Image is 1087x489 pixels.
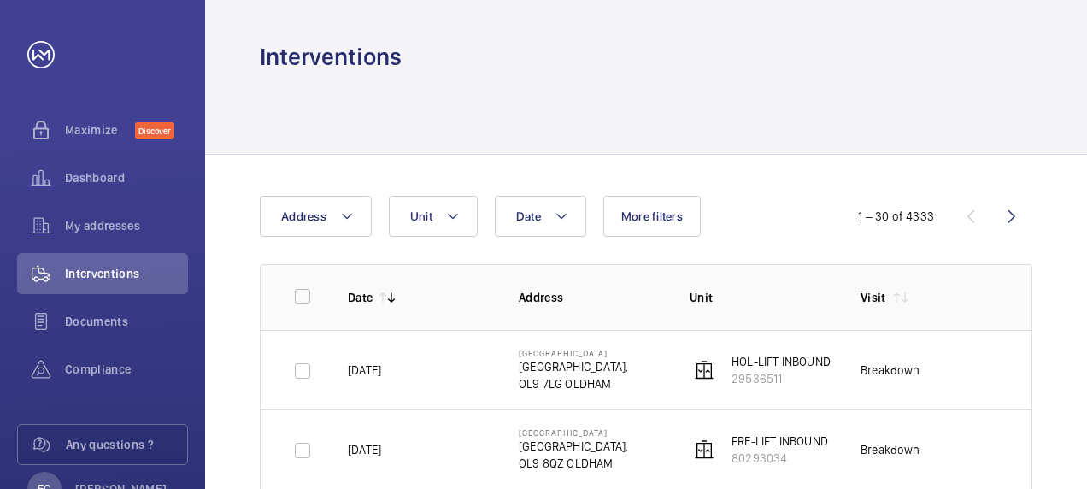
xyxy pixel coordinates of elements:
[732,370,831,387] p: 29536511
[389,196,478,237] button: Unit
[348,441,381,458] p: [DATE]
[65,169,188,186] span: Dashboard
[621,209,683,223] span: More filters
[858,208,934,225] div: 1 – 30 of 4333
[519,358,628,375] p: [GEOGRAPHIC_DATA],
[348,289,373,306] p: Date
[519,455,628,472] p: OL9 8QZ OLDHAM
[861,441,920,458] div: Breakdown
[65,313,188,330] span: Documents
[135,122,174,139] span: Discover
[732,353,831,370] p: HOL-LIFT INBOUND
[690,289,833,306] p: Unit
[410,209,432,223] span: Unit
[516,209,541,223] span: Date
[281,209,326,223] span: Address
[732,433,828,450] p: FRE-LIFT INBOUND
[260,196,372,237] button: Address
[861,289,886,306] p: Visit
[519,375,628,392] p: OL9 7LG OLDHAM
[694,360,714,380] img: elevator.svg
[519,427,628,438] p: [GEOGRAPHIC_DATA]
[260,41,402,73] h1: Interventions
[495,196,586,237] button: Date
[65,361,188,378] span: Compliance
[732,450,828,467] p: 80293034
[65,121,135,138] span: Maximize
[694,439,714,460] img: elevator.svg
[603,196,701,237] button: More filters
[861,362,920,379] div: Breakdown
[519,438,628,455] p: [GEOGRAPHIC_DATA],
[519,289,662,306] p: Address
[348,362,381,379] p: [DATE]
[519,348,628,358] p: [GEOGRAPHIC_DATA]
[66,436,187,453] span: Any questions ?
[65,217,188,234] span: My addresses
[65,265,188,282] span: Interventions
